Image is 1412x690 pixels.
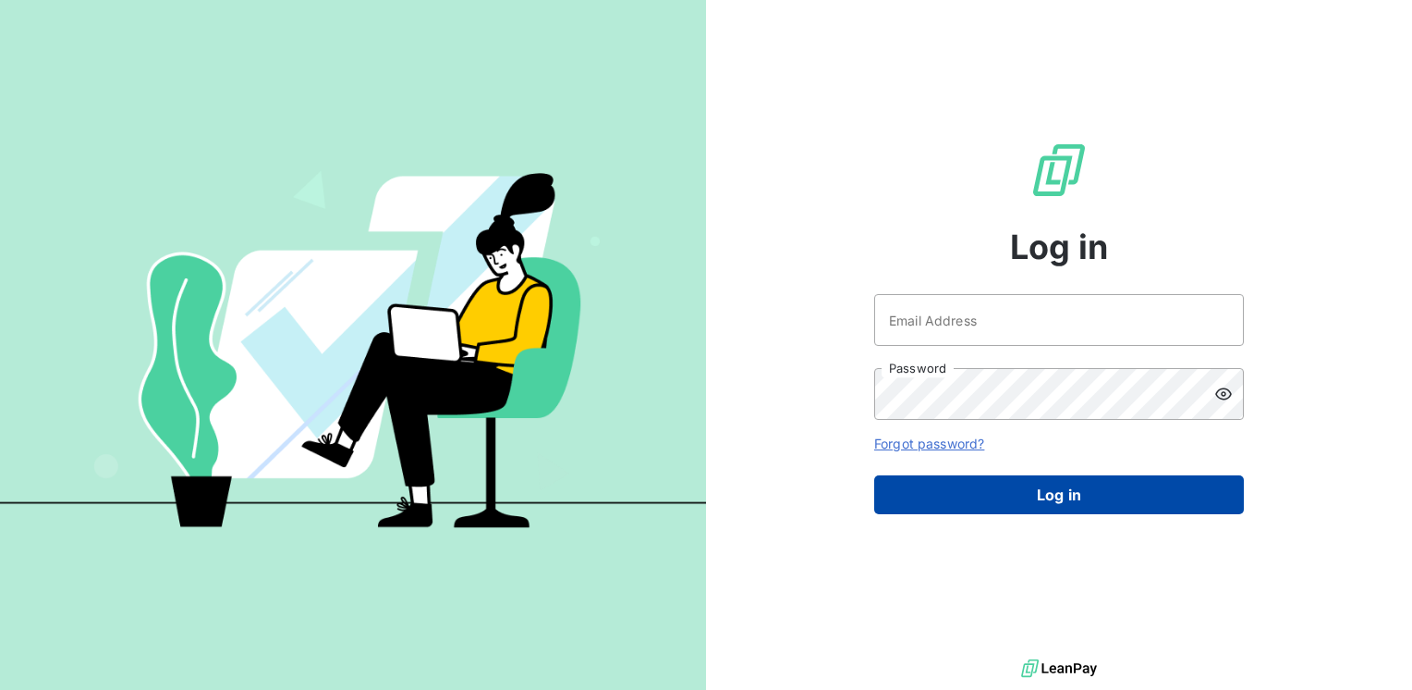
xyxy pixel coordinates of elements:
input: placeholder [874,294,1244,346]
span: Log in [1010,222,1109,272]
img: LeanPay Logo [1029,141,1089,200]
button: Log in [874,475,1244,514]
img: logo [1021,655,1097,683]
a: Forgot password? [874,436,984,451]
